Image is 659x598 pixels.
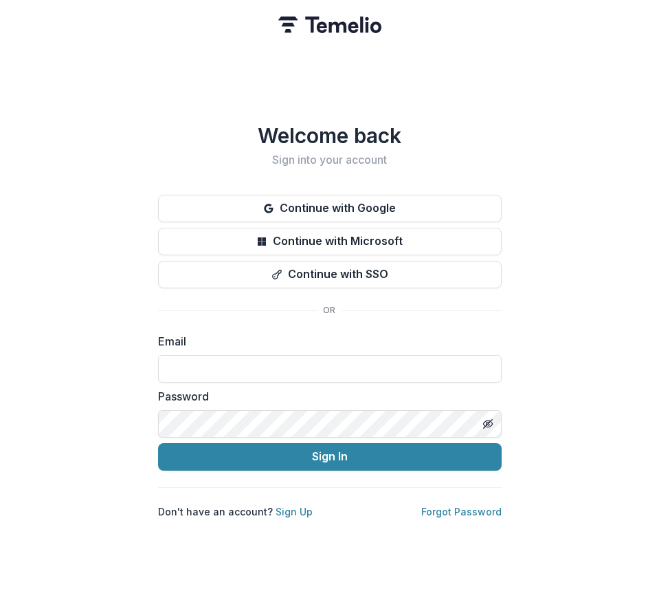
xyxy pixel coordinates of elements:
button: Continue with SSO [158,261,502,288]
h2: Sign into your account [158,153,502,167]
h1: Welcome back [158,123,502,148]
label: Email [158,333,493,350]
a: Forgot Password [421,506,502,517]
img: Temelio [278,17,381,33]
button: Continue with Google [158,195,502,222]
button: Sign In [158,443,502,471]
p: Don't have an account? [158,504,313,519]
label: Password [158,388,493,405]
a: Sign Up [276,506,313,517]
button: Toggle password visibility [477,413,499,435]
button: Continue with Microsoft [158,228,502,255]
